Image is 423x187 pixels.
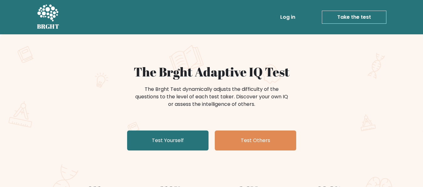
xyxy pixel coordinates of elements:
[127,130,209,150] a: Test Yourself
[59,64,364,79] h1: The Brght Adaptive IQ Test
[37,23,59,30] h5: BRGHT
[322,11,386,24] a: Take the test
[37,2,59,32] a: BRGHT
[133,86,290,108] div: The Brght Test dynamically adjusts the difficulty of the questions to the level of each test take...
[215,130,296,150] a: Test Others
[278,11,298,23] a: Log in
